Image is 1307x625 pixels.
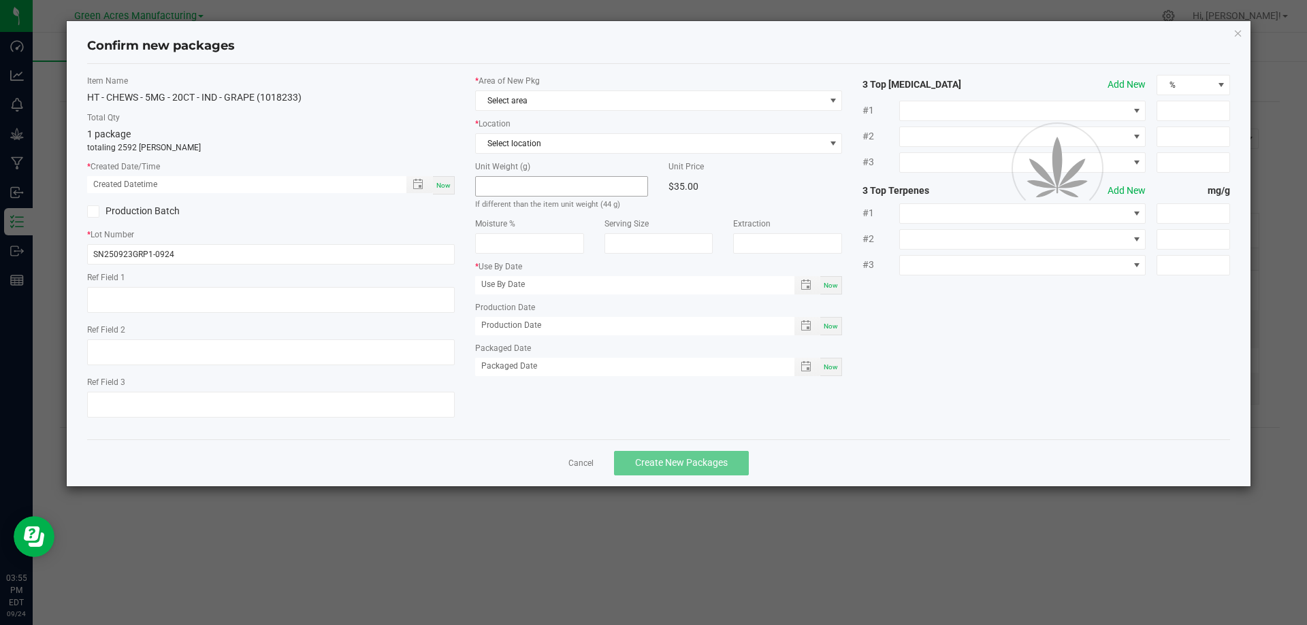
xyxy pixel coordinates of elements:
span: Toggle popup [794,276,821,294]
span: NO DATA FOUND [475,90,843,111]
span: Select location [476,134,825,153]
span: Toggle popup [406,176,433,193]
strong: 3 Top [MEDICAL_DATA] [862,78,1010,92]
button: Add New [1108,78,1146,92]
input: Packaged Date [475,358,780,375]
span: Now [436,182,451,189]
label: Item Name [87,75,455,87]
span: Toggle popup [794,358,821,376]
label: Extraction [733,218,842,230]
input: Production Date [475,317,780,334]
div: $35.00 [668,176,842,197]
div: HT - CHEWS - 5MG - 20CT - IND - GRAPE (1018233) [87,90,455,105]
input: Use By Date [475,276,780,293]
span: Now [824,282,838,289]
span: Select area [476,91,825,110]
label: Ref Field 3 [87,376,455,388]
span: NO DATA FOUND [899,101,1146,121]
label: Unit Price [668,161,842,173]
span: Now [824,363,838,371]
label: Location [475,118,843,130]
label: Total Qty [87,112,455,124]
a: Cancel [568,458,594,469]
label: Unit Weight (g) [475,161,649,173]
h4: Confirm new packages [87,37,1231,55]
span: Now [824,322,838,330]
input: Created Datetime [87,176,392,193]
span: Toggle popup [794,317,821,335]
label: Lot Number [87,229,455,241]
span: NO DATA FOUND [475,133,843,154]
label: Created Date/Time [87,161,455,173]
label: Ref Field 2 [87,324,455,336]
label: Production Date [475,301,843,314]
label: Use By Date [475,260,843,273]
label: Moisture % [475,218,584,230]
span: 1 package [87,129,131,139]
label: Production Batch [87,204,261,218]
iframe: Resource center [14,516,54,557]
label: Packaged Date [475,342,843,354]
label: Serving Size [604,218,713,230]
small: If different than the item unit weight (44 g) [475,200,620,209]
label: Ref Field 1 [87,271,455,284]
span: % [1157,75,1212,95]
span: #1 [862,103,899,118]
span: Create New Packages [635,457,728,468]
label: Area of New Pkg [475,75,843,87]
button: Create New Packages [614,451,749,475]
p: totaling 2592 [PERSON_NAME] [87,141,455,154]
